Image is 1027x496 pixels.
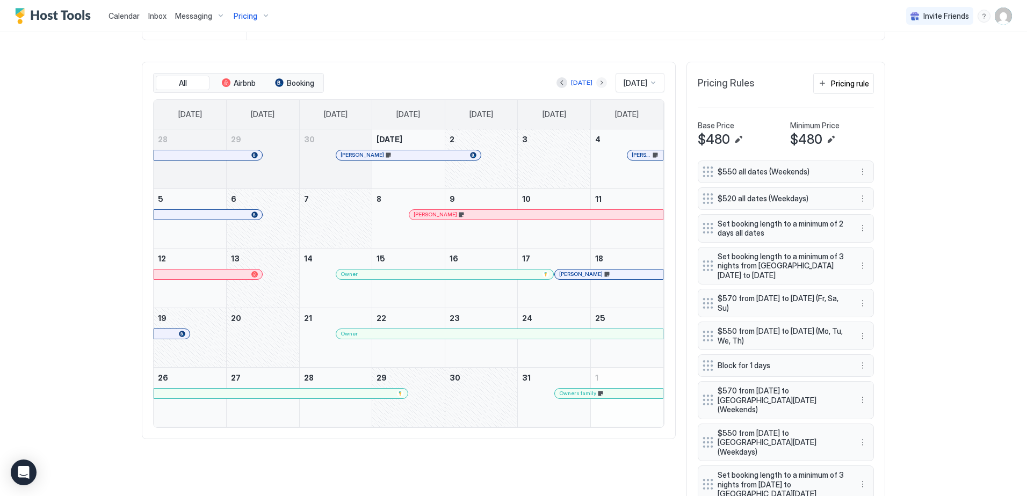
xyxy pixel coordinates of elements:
[856,259,869,272] button: More options
[179,78,187,88] span: All
[732,133,745,146] button: Edit
[227,129,299,149] a: September 29, 2025
[856,478,869,491] div: menu
[698,381,874,419] div: $570 from [DATE] to [GEOGRAPHIC_DATA][DATE] (Weekends) menu
[341,330,358,337] span: Owner
[234,11,257,21] span: Pricing
[377,135,402,144] span: [DATE]
[299,308,372,367] td: October 21, 2025
[469,110,493,119] span: [DATE]
[698,322,874,350] div: $550 from [DATE] to [DATE] (Mo, Tu, We, Th) menu
[154,248,227,308] td: October 12, 2025
[445,249,518,268] a: October 16, 2025
[856,192,869,205] div: menu
[856,297,869,310] button: More options
[518,367,591,427] td: October 31, 2025
[856,192,869,205] button: More options
[591,249,663,268] a: October 18, 2025
[154,368,226,388] a: October 26, 2025
[856,165,869,178] div: menu
[386,100,431,129] a: Wednesday
[450,313,460,323] span: 23
[698,214,874,243] div: Set booking length to a minimum of 2 days all dates menu
[569,76,594,89] button: [DATE]
[856,297,869,310] div: menu
[154,129,227,189] td: September 28, 2025
[591,129,663,149] a: October 4, 2025
[341,151,384,158] span: [PERSON_NAME]
[559,271,603,278] span: [PERSON_NAME]
[304,194,309,203] span: 7
[158,254,166,263] span: 12
[372,129,445,189] td: October 1, 2025
[790,132,822,148] span: $480
[698,121,734,130] span: Base Price
[923,11,969,21] span: Invite Friends
[299,129,372,189] td: September 30, 2025
[591,308,663,328] a: October 25, 2025
[15,8,96,24] a: Host Tools Logo
[227,248,300,308] td: October 13, 2025
[445,189,518,209] a: October 9, 2025
[856,359,869,372] div: menu
[590,129,663,189] td: October 4, 2025
[559,271,659,278] div: [PERSON_NAME]
[591,368,663,388] a: November 1, 2025
[718,194,845,203] span: $520 all dates (Weekdays)
[158,313,167,323] span: 19
[153,73,324,93] div: tab-group
[590,188,663,248] td: October 11, 2025
[304,135,315,144] span: 30
[377,313,386,323] span: 22
[856,165,869,178] button: More options
[372,129,445,149] a: October 1, 2025
[372,249,445,268] a: October 15, 2025
[377,373,387,382] span: 29
[595,194,602,203] span: 11
[615,110,639,119] span: [DATE]
[267,76,321,91] button: Booking
[856,330,869,342] div: menu
[299,188,372,248] td: October 7, 2025
[571,78,592,87] div: [DATE]
[459,100,504,129] a: Thursday
[445,188,518,248] td: October 9, 2025
[856,436,869,449] div: menu
[109,10,140,21] a: Calendar
[154,188,227,248] td: October 5, 2025
[624,78,647,88] span: [DATE]
[227,367,300,427] td: October 27, 2025
[154,249,226,268] a: October 12, 2025
[590,248,663,308] td: October 18, 2025
[518,308,591,367] td: October 24, 2025
[856,330,869,342] button: More options
[154,129,226,149] a: September 28, 2025
[251,110,274,119] span: [DATE]
[856,436,869,449] button: More options
[231,194,236,203] span: 6
[559,390,596,397] span: Owners family
[300,129,372,149] a: September 30, 2025
[856,222,869,235] button: More options
[595,254,603,263] span: 18
[522,194,531,203] span: 10
[825,133,837,146] button: Edit
[11,459,37,485] div: Open Intercom Messenger
[718,326,845,345] span: $550 from [DATE] to [DATE] (Mo, Tu, We, Th)
[231,373,241,382] span: 27
[718,167,845,177] span: $550 all dates (Weekends)
[604,100,649,129] a: Saturday
[450,135,454,144] span: 2
[718,386,845,414] span: $570 from [DATE] to [GEOGRAPHIC_DATA][DATE] (Weekends)
[445,308,518,328] a: October 23, 2025
[300,249,372,268] a: October 14, 2025
[154,308,226,328] a: October 19, 2025
[718,428,845,457] span: $550 from [DATE] to [GEOGRAPHIC_DATA][DATE] (Weekdays)
[154,189,226,209] a: October 5, 2025
[227,129,300,189] td: September 29, 2025
[156,76,209,91] button: All
[227,308,299,328] a: October 20, 2025
[595,135,601,144] span: 4
[698,132,730,148] span: $480
[518,188,591,248] td: October 10, 2025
